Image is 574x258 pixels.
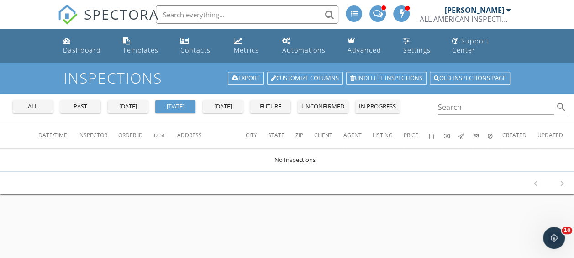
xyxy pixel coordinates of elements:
a: Settings [400,33,441,59]
span: Listing [373,131,393,139]
th: Address: Not sorted. [177,123,246,149]
th: Date/Time: Not sorted. [38,123,78,149]
th: Zip: Not sorted. [295,123,314,149]
a: Old inspections page [430,72,510,85]
button: [DATE] [203,100,243,113]
div: Templates [123,46,158,54]
th: State: Not sorted. [268,123,295,149]
div: Metrics [234,46,259,54]
th: Published: Not sorted. [458,123,473,149]
button: past [60,100,100,113]
a: Contacts [177,33,223,59]
span: Agent [343,131,362,139]
span: City [246,131,257,139]
input: Search [438,100,554,115]
div: Settings [403,46,431,54]
img: The Best Home Inspection Software - Spectora [58,5,78,25]
div: future [254,102,287,111]
a: Export [228,72,264,85]
th: Canceled: Not sorted. [488,123,502,149]
div: past [64,102,97,111]
a: Templates [119,33,169,59]
div: Advanced [348,46,381,54]
div: [DATE] [206,102,239,111]
a: Automations (Advanced) [279,33,337,59]
span: State [268,131,284,139]
div: [DATE] [159,102,192,111]
span: SPECTORA [84,5,159,24]
span: Inspector [78,131,107,139]
div: Contacts [180,46,211,54]
span: Price [404,131,418,139]
div: in progress [359,102,396,111]
span: 10 [562,227,572,234]
span: Order ID [118,131,143,139]
th: Order ID: Not sorted. [118,123,154,149]
th: Listing: Not sorted. [373,123,404,149]
iframe: Intercom live chat [543,227,565,249]
div: [DATE] [111,102,144,111]
a: SPECTORA [58,12,159,32]
i: search [556,102,567,113]
th: Submitted: Not sorted. [473,123,488,149]
span: Client [314,131,332,139]
th: City: Not sorted. [246,123,268,149]
th: Desc: Not sorted. [154,123,177,149]
span: Date/Time [38,131,67,139]
span: Updated [537,131,563,139]
button: in progress [355,100,400,113]
a: Customize Columns [267,72,343,85]
a: Dashboard [59,33,112,59]
span: Zip [295,131,303,139]
div: all [16,102,49,111]
span: Address [177,131,202,139]
input: Search everything... [156,5,338,24]
span: Created [502,131,527,139]
span: Desc [154,132,166,139]
th: Inspector: Not sorted. [78,123,118,149]
button: future [250,100,290,113]
th: Price: Not sorted. [404,123,429,149]
a: Metrics [230,33,271,59]
th: Paid: Not sorted. [444,123,458,149]
a: Support Center [448,33,515,59]
button: unconfirmed [298,100,348,113]
div: Support Center [452,37,489,54]
button: all [13,100,53,113]
a: Advanced [344,33,392,59]
div: unconfirmed [301,102,344,111]
th: Client: Not sorted. [314,123,343,149]
th: Created: Not sorted. [502,123,537,149]
button: [DATE] [108,100,148,113]
button: [DATE] [155,100,195,113]
div: [PERSON_NAME] [444,5,504,15]
div: Dashboard [63,46,101,54]
th: Updated: Not sorted. [537,123,574,149]
th: Agreements signed: Not sorted. [429,123,444,149]
div: Automations [282,46,326,54]
div: ALL AMERICAN INSPECTION SERVICES [419,15,511,24]
a: Undelete inspections [346,72,427,85]
h1: Inspections [63,70,511,86]
th: Agent: Not sorted. [343,123,373,149]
